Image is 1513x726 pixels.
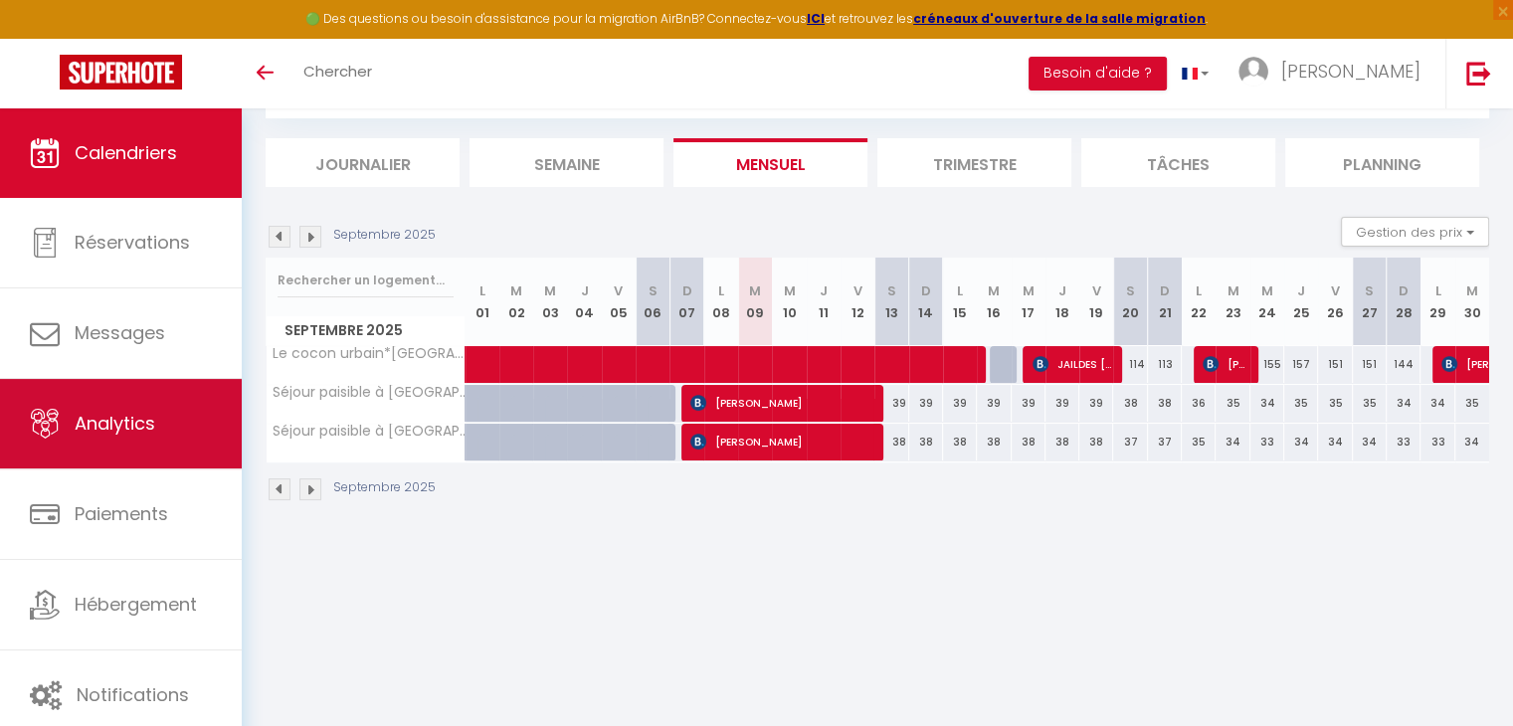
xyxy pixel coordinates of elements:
div: 38 [1079,424,1113,460]
th: 14 [909,258,943,346]
th: 15 [943,258,977,346]
abbr: M [988,281,1000,300]
th: 11 [807,258,841,346]
span: Septembre 2025 [267,316,465,345]
span: Chercher [303,61,372,82]
a: ... [PERSON_NAME] [1224,39,1445,108]
div: 34 [1284,424,1318,460]
div: 39 [874,385,908,422]
th: 03 [533,258,567,346]
div: 33 [1387,424,1420,460]
th: 04 [567,258,601,346]
div: 33 [1420,424,1454,460]
th: 24 [1250,258,1284,346]
th: 05 [602,258,636,346]
li: Journalier [266,138,460,187]
abbr: M [544,281,556,300]
abbr: V [853,281,862,300]
span: [PERSON_NAME] [690,423,876,460]
a: créneaux d'ouverture de la salle migration [913,10,1206,27]
div: 35 [1284,385,1318,422]
div: 36 [1182,385,1216,422]
abbr: L [1434,281,1440,300]
strong: ICI [807,10,825,27]
div: 39 [943,385,977,422]
th: 29 [1420,258,1454,346]
div: 39 [1045,385,1079,422]
th: 06 [636,258,669,346]
th: 26 [1318,258,1352,346]
div: 38 [1113,385,1147,422]
abbr: S [649,281,658,300]
th: 25 [1284,258,1318,346]
abbr: S [1365,281,1374,300]
th: 17 [1012,258,1045,346]
abbr: L [957,281,963,300]
th: 22 [1182,258,1216,346]
li: Mensuel [673,138,867,187]
th: 18 [1045,258,1079,346]
abbr: D [682,281,692,300]
img: ... [1238,57,1268,87]
img: Super Booking [60,55,182,90]
div: 33 [1250,424,1284,460]
th: 27 [1353,258,1387,346]
span: Séjour paisible à [GEOGRAPHIC_DATA] – Étage 3 ch tout confort [270,424,469,439]
span: Analytics [75,411,155,436]
abbr: M [1466,281,1478,300]
div: 39 [977,385,1011,422]
abbr: V [614,281,623,300]
div: 37 [1148,424,1182,460]
th: 23 [1216,258,1249,346]
th: 21 [1148,258,1182,346]
abbr: L [1196,281,1202,300]
div: 34 [1353,424,1387,460]
li: Semaine [470,138,663,187]
li: Trimestre [877,138,1071,187]
div: 38 [1148,385,1182,422]
div: 38 [1012,424,1045,460]
abbr: S [887,281,896,300]
p: Septembre 2025 [333,226,436,245]
abbr: M [1023,281,1035,300]
th: 12 [841,258,874,346]
div: 35 [1182,424,1216,460]
abbr: S [1126,281,1135,300]
li: Planning [1285,138,1479,187]
span: Réservations [75,230,190,255]
th: 16 [977,258,1011,346]
abbr: L [479,281,485,300]
span: [PERSON_NAME] [690,384,876,422]
th: 28 [1387,258,1420,346]
div: 157 [1284,346,1318,383]
th: 09 [738,258,772,346]
div: 38 [943,424,977,460]
abbr: D [921,281,931,300]
abbr: J [1297,281,1305,300]
li: Tâches [1081,138,1275,187]
abbr: V [1331,281,1340,300]
abbr: J [820,281,828,300]
abbr: J [581,281,589,300]
th: 19 [1079,258,1113,346]
th: 10 [772,258,806,346]
button: Gestion des prix [1341,217,1489,247]
div: 39 [1012,385,1045,422]
span: Messages [75,320,165,345]
abbr: J [1058,281,1066,300]
div: 38 [909,424,943,460]
div: 144 [1387,346,1420,383]
input: Rechercher un logement... [278,263,454,298]
th: 02 [499,258,533,346]
div: 35 [1455,385,1489,422]
span: Paiements [75,501,168,526]
th: 08 [704,258,738,346]
abbr: L [718,281,724,300]
div: 34 [1318,424,1352,460]
abbr: M [749,281,761,300]
div: 34 [1216,424,1249,460]
div: 37 [1113,424,1147,460]
span: Le cocon urbain*[GEOGRAPHIC_DATA]*Parking privé*Près [GEOGRAPHIC_DATA] [270,346,469,361]
div: 39 [909,385,943,422]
